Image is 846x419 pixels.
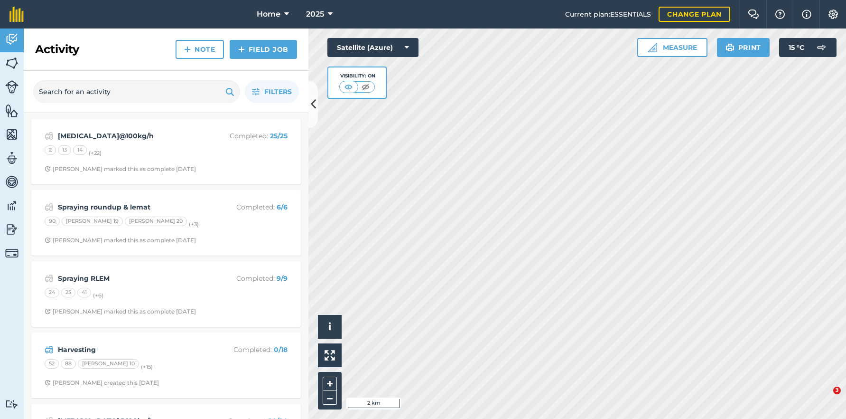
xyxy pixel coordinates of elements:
img: Clock with arrow pointing clockwise [45,237,51,243]
img: svg+xml;base64,PD94bWwgdmVyc2lvbj0iMS4wIiBlbmNvZGluZz0idXRmLTgiPz4KPCEtLSBHZW5lcmF0b3I6IEFkb2JlIE... [45,344,54,355]
div: 88 [61,359,76,369]
span: Home [257,9,280,20]
button: – [323,391,337,405]
div: [PERSON_NAME] 10 [78,359,139,369]
div: Visibility: On [339,72,375,80]
div: [PERSON_NAME] 20 [125,217,187,226]
button: Filters [245,80,299,103]
p: Completed : [212,131,288,141]
img: svg+xml;base64,PHN2ZyB4bWxucz0iaHR0cDovL3d3dy53My5vcmcvMjAwMC9zdmciIHdpZHRoPSIxNyIgaGVpZ2h0PSIxNy... [802,9,811,20]
span: i [328,321,331,333]
div: [PERSON_NAME] marked this as complete [DATE] [45,165,196,173]
p: Completed : [212,344,288,355]
strong: 9 / 9 [277,274,288,283]
strong: 0 / 18 [274,345,288,354]
img: svg+xml;base64,PD94bWwgdmVyc2lvbj0iMS4wIiBlbmNvZGluZz0idXRmLTgiPz4KPCEtLSBHZW5lcmF0b3I6IEFkb2JlIE... [5,175,19,189]
div: 41 [77,288,91,297]
strong: 25 / 25 [270,132,288,140]
button: i [318,315,342,339]
span: 2025 [306,9,324,20]
img: svg+xml;base64,PD94bWwgdmVyc2lvbj0iMS4wIiBlbmNvZGluZz0idXRmLTgiPz4KPCEtLSBHZW5lcmF0b3I6IEFkb2JlIE... [5,247,19,260]
p: Completed : [212,202,288,212]
img: svg+xml;base64,PHN2ZyB4bWxucz0iaHR0cDovL3d3dy53My5vcmcvMjAwMC9zdmciIHdpZHRoPSIxOSIgaGVpZ2h0PSIyNC... [225,86,234,97]
img: svg+xml;base64,PHN2ZyB4bWxucz0iaHR0cDovL3d3dy53My5vcmcvMjAwMC9zdmciIHdpZHRoPSI1MCIgaGVpZ2h0PSI0MC... [360,82,372,92]
button: Satellite (Azure) [327,38,418,57]
small: (+ 6 ) [93,292,103,299]
img: Ruler icon [648,43,657,52]
img: svg+xml;base64,PD94bWwgdmVyc2lvbj0iMS4wIiBlbmNvZGluZz0idXRmLTgiPz4KPCEtLSBHZW5lcmF0b3I6IEFkb2JlIE... [45,130,54,142]
img: svg+xml;base64,PD94bWwgdmVyc2lvbj0iMS4wIiBlbmNvZGluZz0idXRmLTgiPz4KPCEtLSBHZW5lcmF0b3I6IEFkb2JlIE... [812,38,831,57]
strong: Spraying RLEM [58,273,208,284]
a: HarvestingCompleted: 0/185288[PERSON_NAME] 10(+15)Clock with arrow pointing clockwise[PERSON_NAME... [37,338,295,392]
input: Search for an activity [33,80,240,103]
a: Change plan [659,7,730,22]
img: svg+xml;base64,PHN2ZyB4bWxucz0iaHR0cDovL3d3dy53My5vcmcvMjAwMC9zdmciIHdpZHRoPSI1NiIgaGVpZ2h0PSI2MC... [5,56,19,70]
span: Current plan : ESSENTIALS [565,9,651,19]
strong: Harvesting [58,344,208,355]
img: svg+xml;base64,PD94bWwgdmVyc2lvbj0iMS4wIiBlbmNvZGluZz0idXRmLTgiPz4KPCEtLSBHZW5lcmF0b3I6IEFkb2JlIE... [5,32,19,47]
img: A cog icon [827,10,839,19]
img: Clock with arrow pointing clockwise [45,380,51,386]
small: (+ 15 ) [141,363,153,370]
img: svg+xml;base64,PD94bWwgdmVyc2lvbj0iMS4wIiBlbmNvZGluZz0idXRmLTgiPz4KPCEtLSBHZW5lcmF0b3I6IEFkb2JlIE... [45,201,54,213]
img: svg+xml;base64,PHN2ZyB4bWxucz0iaHR0cDovL3d3dy53My5vcmcvMjAwMC9zdmciIHdpZHRoPSIxNCIgaGVpZ2h0PSIyNC... [238,44,245,55]
a: Note [176,40,224,59]
img: Four arrows, one pointing top left, one top right, one bottom right and the last bottom left [325,350,335,361]
div: [PERSON_NAME] 19 [62,217,123,226]
img: Two speech bubbles overlapping with the left bubble in the forefront [748,10,759,19]
img: svg+xml;base64,PD94bWwgdmVyc2lvbj0iMS4wIiBlbmNvZGluZz0idXRmLTgiPz4KPCEtLSBHZW5lcmF0b3I6IEFkb2JlIE... [5,151,19,165]
img: svg+xml;base64,PHN2ZyB4bWxucz0iaHR0cDovL3d3dy53My5vcmcvMjAwMC9zdmciIHdpZHRoPSIxOSIgaGVpZ2h0PSIyNC... [725,42,734,53]
div: 90 [45,217,60,226]
img: svg+xml;base64,PD94bWwgdmVyc2lvbj0iMS4wIiBlbmNvZGluZz0idXRmLTgiPz4KPCEtLSBHZW5lcmF0b3I6IEFkb2JlIE... [5,400,19,409]
img: svg+xml;base64,PD94bWwgdmVyc2lvbj0iMS4wIiBlbmNvZGluZz0idXRmLTgiPz4KPCEtLSBHZW5lcmF0b3I6IEFkb2JlIE... [5,222,19,237]
a: Spraying roundup & lematCompleted: 6/690[PERSON_NAME] 19[PERSON_NAME] 20(+3)Clock with arrow poin... [37,196,295,250]
button: + [323,377,337,391]
strong: [MEDICAL_DATA]@100kg/h [58,131,208,141]
div: 2 [45,145,56,155]
img: fieldmargin Logo [9,7,24,22]
span: 15 ° C [789,38,804,57]
img: svg+xml;base64,PHN2ZyB4bWxucz0iaHR0cDovL3d3dy53My5vcmcvMjAwMC9zdmciIHdpZHRoPSI1NiIgaGVpZ2h0PSI2MC... [5,127,19,142]
iframe: Intercom live chat [814,387,837,409]
div: [PERSON_NAME] marked this as complete [DATE] [45,308,196,315]
h2: Activity [35,42,79,57]
img: svg+xml;base64,PD94bWwgdmVyc2lvbj0iMS4wIiBlbmNvZGluZz0idXRmLTgiPz4KPCEtLSBHZW5lcmF0b3I6IEFkb2JlIE... [5,199,19,213]
img: svg+xml;base64,PHN2ZyB4bWxucz0iaHR0cDovL3d3dy53My5vcmcvMjAwMC9zdmciIHdpZHRoPSI1MCIgaGVpZ2h0PSI0MC... [343,82,354,92]
p: Completed : [212,273,288,284]
a: Field Job [230,40,297,59]
a: [MEDICAL_DATA]@100kg/hCompleted: 25/2521314(+22)Clock with arrow pointing clockwise[PERSON_NAME] ... [37,124,295,179]
div: 52 [45,359,59,369]
button: 15 °C [779,38,837,57]
img: svg+xml;base64,PHN2ZyB4bWxucz0iaHR0cDovL3d3dy53My5vcmcvMjAwMC9zdmciIHdpZHRoPSI1NiIgaGVpZ2h0PSI2MC... [5,104,19,118]
small: (+ 3 ) [189,221,199,228]
img: svg+xml;base64,PD94bWwgdmVyc2lvbj0iMS4wIiBlbmNvZGluZz0idXRmLTgiPz4KPCEtLSBHZW5lcmF0b3I6IEFkb2JlIE... [5,80,19,94]
div: [PERSON_NAME] marked this as complete [DATE] [45,237,196,244]
div: 14 [73,145,87,155]
div: 25 [61,288,75,297]
div: 13 [58,145,71,155]
img: Clock with arrow pointing clockwise [45,166,51,172]
button: Print [717,38,770,57]
strong: Spraying roundup & lemat [58,202,208,212]
strong: 6 / 6 [277,203,288,211]
span: Filters [264,86,292,97]
img: Clock with arrow pointing clockwise [45,308,51,314]
button: Measure [637,38,707,57]
div: [PERSON_NAME] created this [DATE] [45,379,159,387]
img: svg+xml;base64,PD94bWwgdmVyc2lvbj0iMS4wIiBlbmNvZGluZz0idXRmLTgiPz4KPCEtLSBHZW5lcmF0b3I6IEFkb2JlIE... [45,273,54,284]
div: 24 [45,288,59,297]
img: svg+xml;base64,PHN2ZyB4bWxucz0iaHR0cDovL3d3dy53My5vcmcvMjAwMC9zdmciIHdpZHRoPSIxNCIgaGVpZ2h0PSIyNC... [184,44,191,55]
img: A question mark icon [774,10,786,19]
small: (+ 22 ) [89,150,102,156]
span: 3 [833,387,841,394]
a: Spraying RLEMCompleted: 9/9242541(+6)Clock with arrow pointing clockwise[PERSON_NAME] marked this... [37,267,295,321]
